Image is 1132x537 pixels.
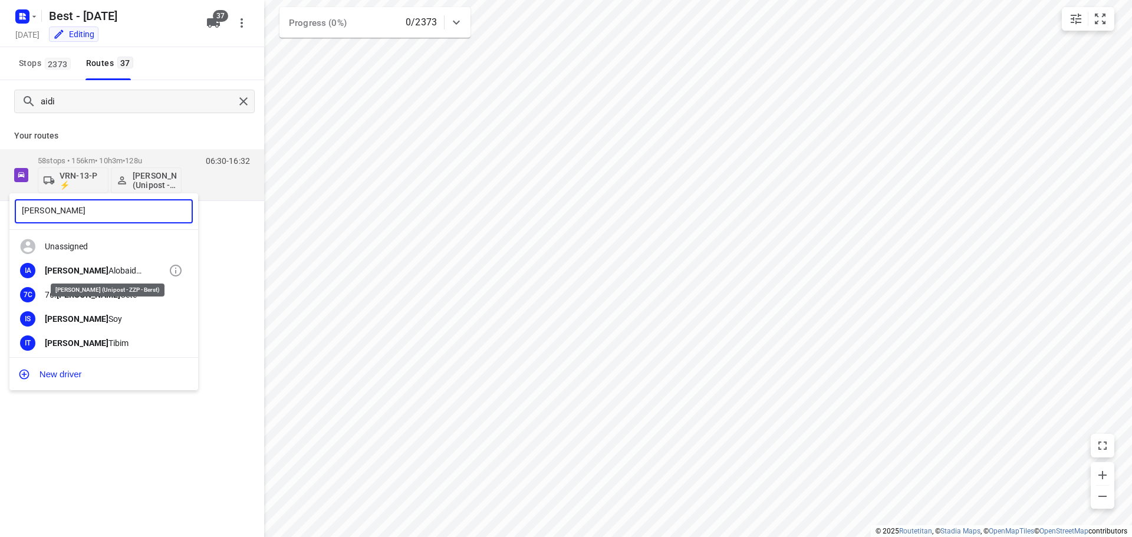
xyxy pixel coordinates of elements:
input: Assign to... [15,199,193,223]
div: 7C [20,287,35,302]
div: IS[PERSON_NAME]Soy [9,307,198,331]
div: 7C76.[PERSON_NAME]Cete [9,282,198,307]
div: Tibim [45,338,169,348]
div: IA [20,263,35,278]
div: Unassigned [9,235,198,259]
b: [PERSON_NAME] [57,290,120,299]
b: [PERSON_NAME] [45,266,108,275]
button: New driver [9,363,198,386]
div: IA[PERSON_NAME]Alobaid (Unipost - ZZP - Berst) [9,259,198,283]
div: Unassigned [45,242,169,251]
div: Soy [45,314,169,324]
div: IS [20,311,35,327]
div: 76. Cete [45,290,169,299]
div: IT [20,335,35,351]
div: IT[PERSON_NAME]Tibim [9,331,198,355]
b: [PERSON_NAME] [45,338,108,348]
div: Alobaid (Unipost - ZZP - Berst) [45,266,169,275]
b: [PERSON_NAME] [45,314,108,324]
